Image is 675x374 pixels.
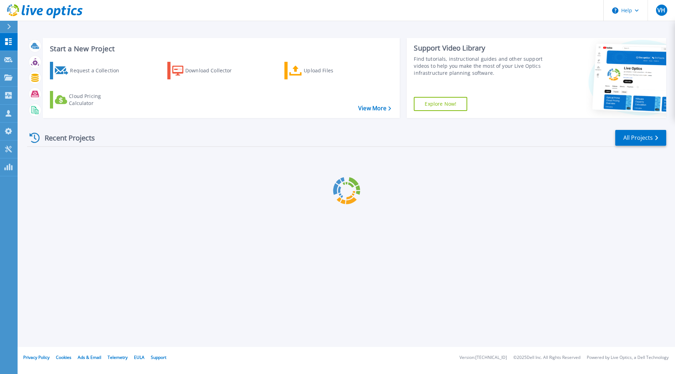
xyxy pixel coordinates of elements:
[50,62,128,79] a: Request a Collection
[304,64,360,78] div: Upload Files
[513,355,580,360] li: © 2025 Dell Inc. All Rights Reserved
[414,44,546,53] div: Support Video Library
[134,354,144,360] a: EULA
[151,354,166,360] a: Support
[414,55,546,77] div: Find tutorials, instructional guides and other support videos to help you make the most of your L...
[56,354,71,360] a: Cookies
[78,354,101,360] a: Ads & Email
[657,7,665,13] span: VH
[70,64,126,78] div: Request a Collection
[414,97,467,111] a: Explore Now!
[108,354,128,360] a: Telemetry
[50,45,391,53] h3: Start a New Project
[284,62,363,79] a: Upload Files
[615,130,666,146] a: All Projects
[185,64,242,78] div: Download Collector
[23,354,50,360] a: Privacy Policy
[587,355,669,360] li: Powered by Live Optics, a Dell Technology
[27,129,104,146] div: Recent Projects
[50,91,128,109] a: Cloud Pricing Calculator
[358,105,391,112] a: View More
[69,93,125,107] div: Cloud Pricing Calculator
[459,355,507,360] li: Version: [TECHNICAL_ID]
[167,62,246,79] a: Download Collector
